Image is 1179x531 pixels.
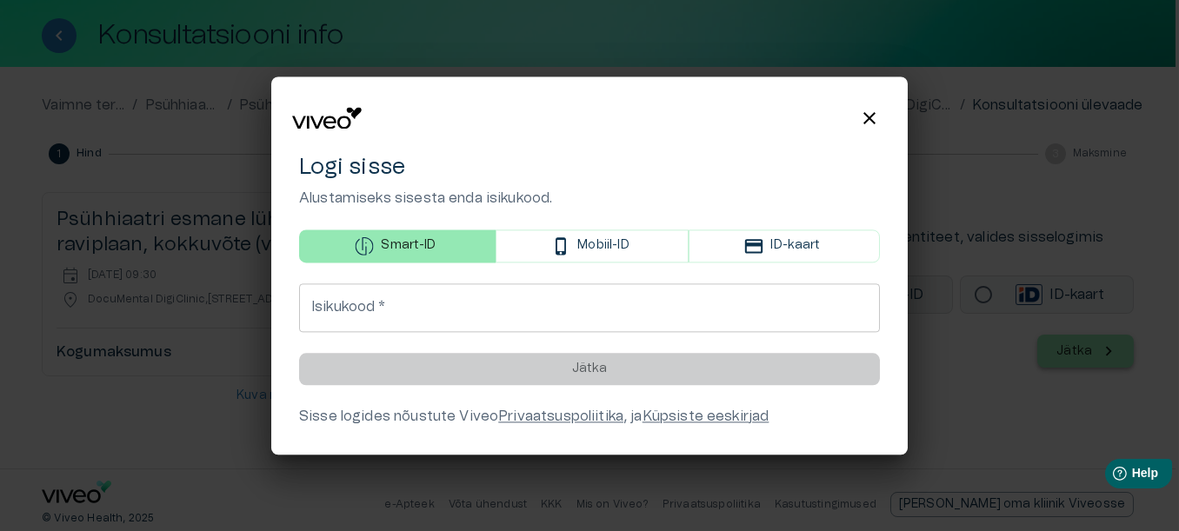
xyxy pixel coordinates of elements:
[292,107,362,129] img: Viveo logo
[859,108,880,129] span: close
[577,237,629,256] p: Mobiil-ID
[299,406,880,427] div: Sisse logides nõustute Viveo , ja
[770,237,820,256] p: ID-kaart
[1043,452,1179,501] iframe: Help widget launcher
[496,229,689,262] button: Mobiil-ID
[299,229,496,262] button: Smart-ID
[498,409,623,423] a: Privaatsuspoliitika
[689,229,880,262] button: ID-kaart
[643,409,769,423] a: Küpsiste eeskirjad
[299,188,880,209] p: Alustamiseks sisesta enda isikukood.
[299,153,880,181] h4: Logi sisse
[381,237,436,256] p: Smart-ID
[852,101,887,136] button: Close login modal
